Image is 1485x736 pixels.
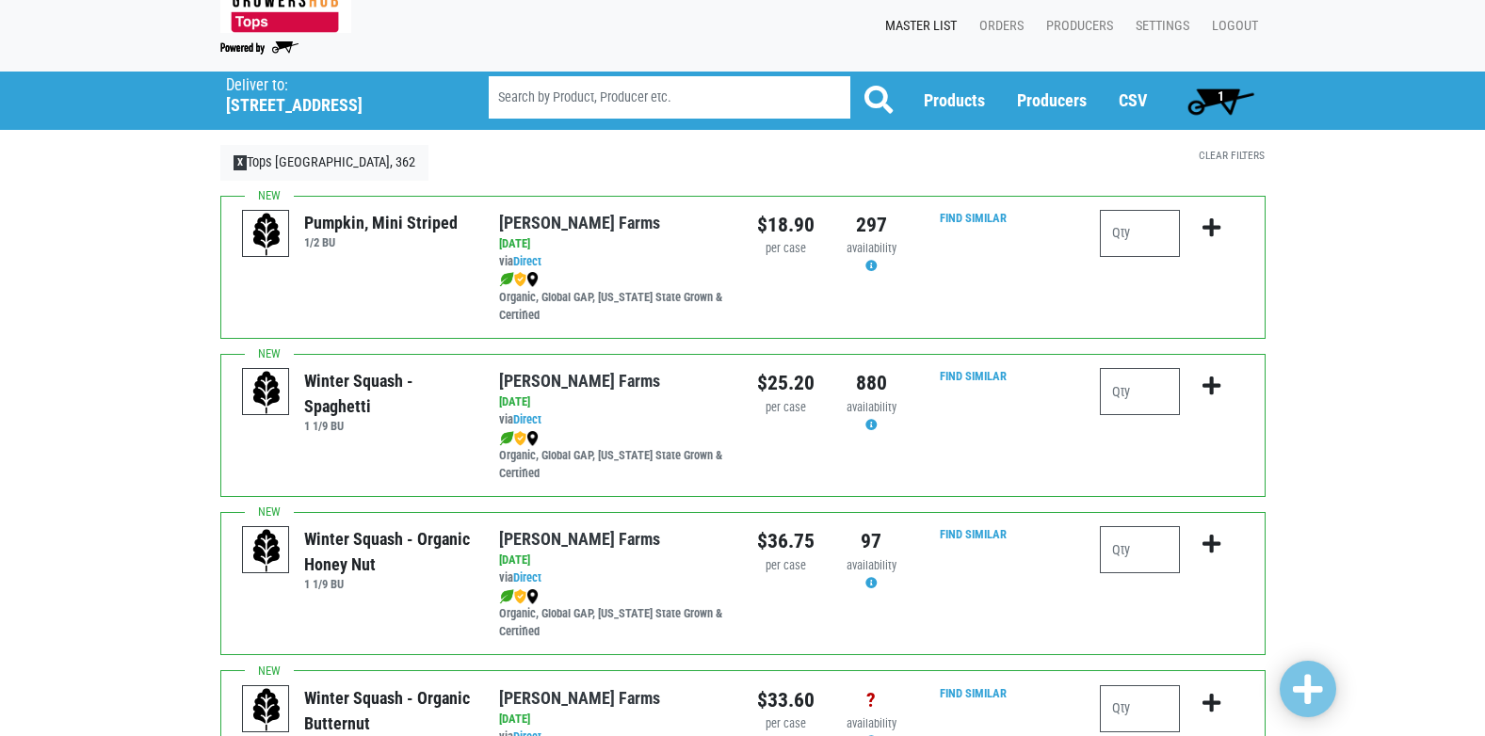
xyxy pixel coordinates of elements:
div: 880 [843,368,900,398]
a: Direct [513,412,541,426]
span: 1 [1218,88,1224,104]
div: via [499,411,728,429]
div: per case [757,240,815,258]
a: Find Similar [940,211,1007,225]
input: Qty [1100,685,1180,732]
img: safety-e55c860ca8c00a9c171001a62a92dabd.png [514,589,526,604]
div: Organic, Global GAP, [US_STATE] State Grown & Certified [499,587,728,641]
img: placeholder-variety-43d6402dacf2d531de610a020419775a.svg [243,686,290,733]
a: 1 [1179,82,1263,120]
p: Deliver to: [226,76,441,95]
a: Producers [1031,8,1121,44]
a: Find Similar [940,369,1007,383]
img: leaf-e5c59151409436ccce96b2ca1b28e03c.png [499,272,514,287]
span: availability [847,400,896,414]
div: Organic, Global GAP, [US_STATE] State Grown & Certified [499,429,728,483]
a: XTops [GEOGRAPHIC_DATA], 362 [220,145,429,181]
h6: 1 1/9 BU [304,419,471,433]
span: availability [847,241,896,255]
div: Winter Squash - Organic Butternut [304,685,471,736]
a: Products [924,90,985,110]
img: Powered by Big Wheelbarrow [220,41,299,55]
div: Pumpkin, Mini Striped [304,210,458,235]
span: Tops Nottingham, 362 (620 Nottingham Rd, Syracuse, NY 13210, USA) [226,72,455,116]
div: Winter Squash - Organic Honey Nut [304,526,471,577]
span: X [234,155,248,170]
input: Qty [1100,210,1180,257]
a: Direct [513,570,541,584]
div: [DATE] [499,393,728,411]
div: [DATE] [499,711,728,728]
img: placeholder-variety-43d6402dacf2d531de610a020419775a.svg [243,211,290,258]
img: leaf-e5c59151409436ccce96b2ca1b28e03c.png [499,589,514,604]
a: [PERSON_NAME] Farms [499,529,660,549]
input: Qty [1100,526,1180,573]
a: Logout [1197,8,1266,44]
div: via [499,253,728,271]
div: Organic, Global GAP, [US_STATE] State Grown & Certified [499,271,728,325]
img: placeholder-variety-43d6402dacf2d531de610a020419775a.svg [243,369,290,416]
div: $33.60 [757,685,815,715]
a: [PERSON_NAME] Farms [499,371,660,391]
div: [DATE] [499,552,728,569]
a: Clear Filters [1199,149,1265,162]
img: placeholder-variety-43d6402dacf2d531de610a020419775a.svg [243,527,290,574]
div: $25.20 [757,368,815,398]
a: Find Similar [940,686,1007,700]
input: Search by Product, Producer etc. [489,76,850,119]
div: via [499,569,728,587]
div: Winter Squash - Spaghetti [304,368,471,419]
h6: 1/2 BU [304,235,458,249]
input: Qty [1100,368,1180,415]
h6: 1 1/9 BU [304,577,471,591]
span: availability [847,558,896,572]
img: safety-e55c860ca8c00a9c171001a62a92dabd.png [514,431,526,446]
a: Orders [964,8,1031,44]
div: ? [843,685,900,715]
div: 97 [843,526,900,556]
a: [PERSON_NAME] Farms [499,688,660,708]
img: map_marker-0e94453035b3232a4d21701695807de9.png [526,272,539,287]
img: leaf-e5c59151409436ccce96b2ca1b28e03c.png [499,431,514,446]
img: safety-e55c860ca8c00a9c171001a62a92dabd.png [514,272,526,287]
div: [DATE] [499,235,728,253]
div: per case [757,715,815,733]
span: availability [847,716,896,730]
a: Producers [1017,90,1087,110]
img: map_marker-0e94453035b3232a4d21701695807de9.png [526,431,539,446]
h5: [STREET_ADDRESS] [226,95,441,116]
a: Settings [1121,8,1197,44]
div: $36.75 [757,526,815,556]
a: Direct [513,254,541,268]
div: per case [757,557,815,575]
a: [PERSON_NAME] Farms [499,213,660,232]
a: Master List [870,8,964,44]
a: CSV [1119,90,1147,110]
div: per case [757,399,815,417]
div: $18.90 [757,210,815,240]
a: Find Similar [940,527,1007,541]
div: 297 [843,210,900,240]
img: map_marker-0e94453035b3232a4d21701695807de9.png [526,589,539,604]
